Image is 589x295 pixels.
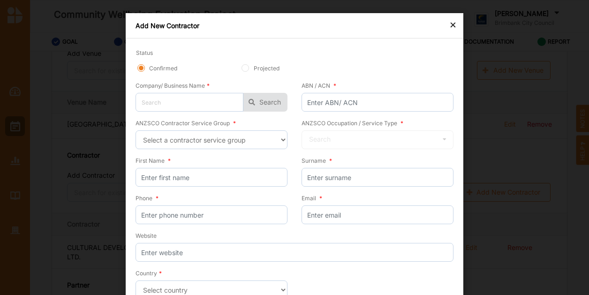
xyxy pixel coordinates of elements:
[302,82,336,90] div: ABN / ACN
[302,168,453,187] input: Enter surname
[136,243,453,262] input: Enter website
[136,157,171,165] label: First Name
[254,64,279,72] label: Projected
[243,93,287,112] button: Search
[136,168,287,187] input: Enter first name
[136,119,236,127] label: ANZSCO Contractor Service Group
[136,269,162,277] label: Country
[136,49,347,57] label: Status
[309,136,331,143] div: Search
[136,194,159,202] label: Phone
[302,194,322,202] label: Email
[302,93,453,112] input: Enter ABN/ ACN
[136,93,243,112] input: Search
[449,19,457,30] div: ×
[136,82,210,90] label: Company/ Business Name
[149,64,177,72] label: Confirmed
[126,13,463,38] div: Add New Contractor
[136,205,287,224] input: Enter phone number
[302,157,332,165] label: Surname
[302,119,403,127] label: ANZSCO Occupation / Service Type
[136,232,157,240] label: Website
[302,205,453,224] input: Enter email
